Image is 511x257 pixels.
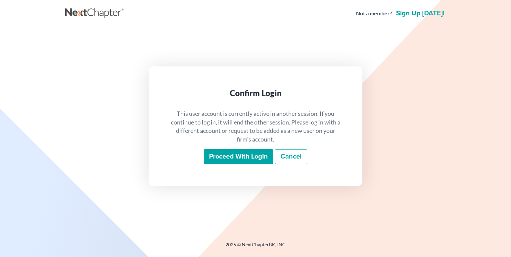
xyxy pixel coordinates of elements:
[170,109,341,144] p: This user account is currently active in another session. If you continue to log in, it will end ...
[356,10,392,17] strong: Not a member?
[275,149,307,165] a: Cancel
[170,88,341,98] div: Confirm Login
[395,10,446,17] a: Sign up [DATE]!
[204,149,273,165] input: Proceed with login
[65,241,446,253] div: 2025 © NextChapterBK, INC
